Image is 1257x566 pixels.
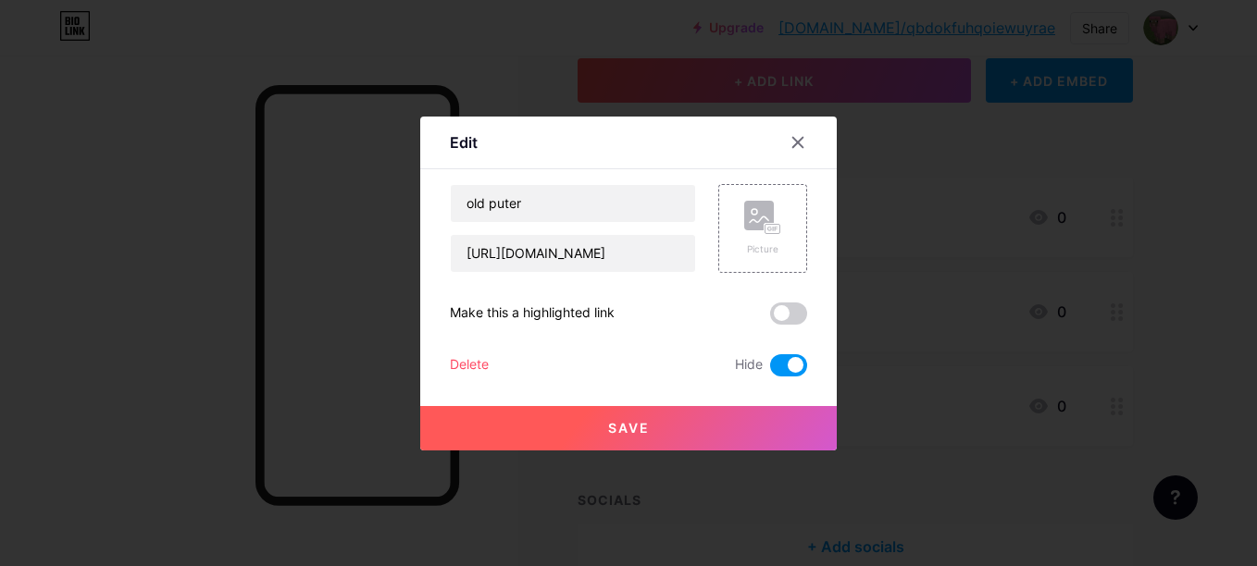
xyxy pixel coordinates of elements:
div: Picture [744,242,781,256]
span: Save [608,420,650,436]
button: Save [420,406,837,450]
span: Hide [735,354,763,376]
input: Title [451,185,695,222]
div: Delete [450,354,489,376]
input: URL [451,235,695,272]
div: Edit [450,131,478,154]
div: Make this a highlighted link [450,302,615,325]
